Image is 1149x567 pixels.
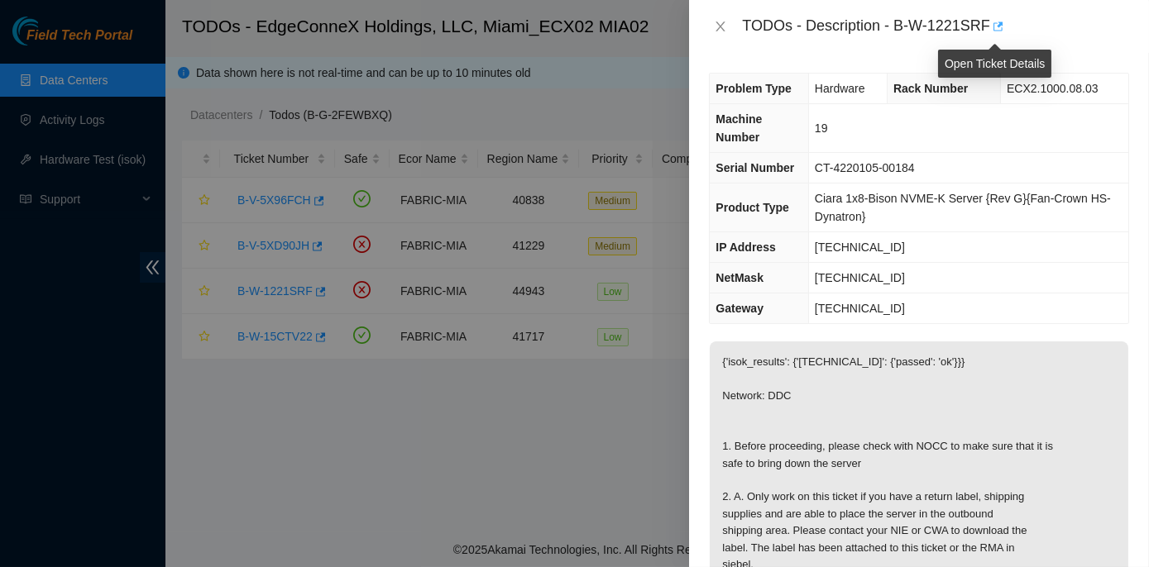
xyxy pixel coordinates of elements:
span: NetMask [716,271,764,284]
span: ECX2.1000.08.03 [1007,82,1099,95]
span: IP Address [716,241,775,254]
span: close [714,20,727,33]
span: Hardware [815,82,865,95]
span: Product Type [716,201,788,214]
span: Serial Number [716,161,794,174]
span: [TECHNICAL_ID] [815,271,905,284]
span: 19 [815,121,828,135]
span: CT-4220105-00184 [815,161,915,174]
span: [TECHNICAL_ID] [815,302,905,315]
span: Rack Number [893,82,968,95]
div: Open Ticket Details [938,50,1051,78]
span: Problem Type [716,82,792,95]
span: Ciara 1x8-Bison NVME-K Server {Rev G}{Fan-Crown HS-Dynatron} [815,192,1111,223]
span: Machine Number [716,112,762,144]
span: [TECHNICAL_ID] [815,241,905,254]
span: Gateway [716,302,764,315]
div: TODOs - Description - B-W-1221SRF [742,13,1129,40]
button: Close [709,19,732,35]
